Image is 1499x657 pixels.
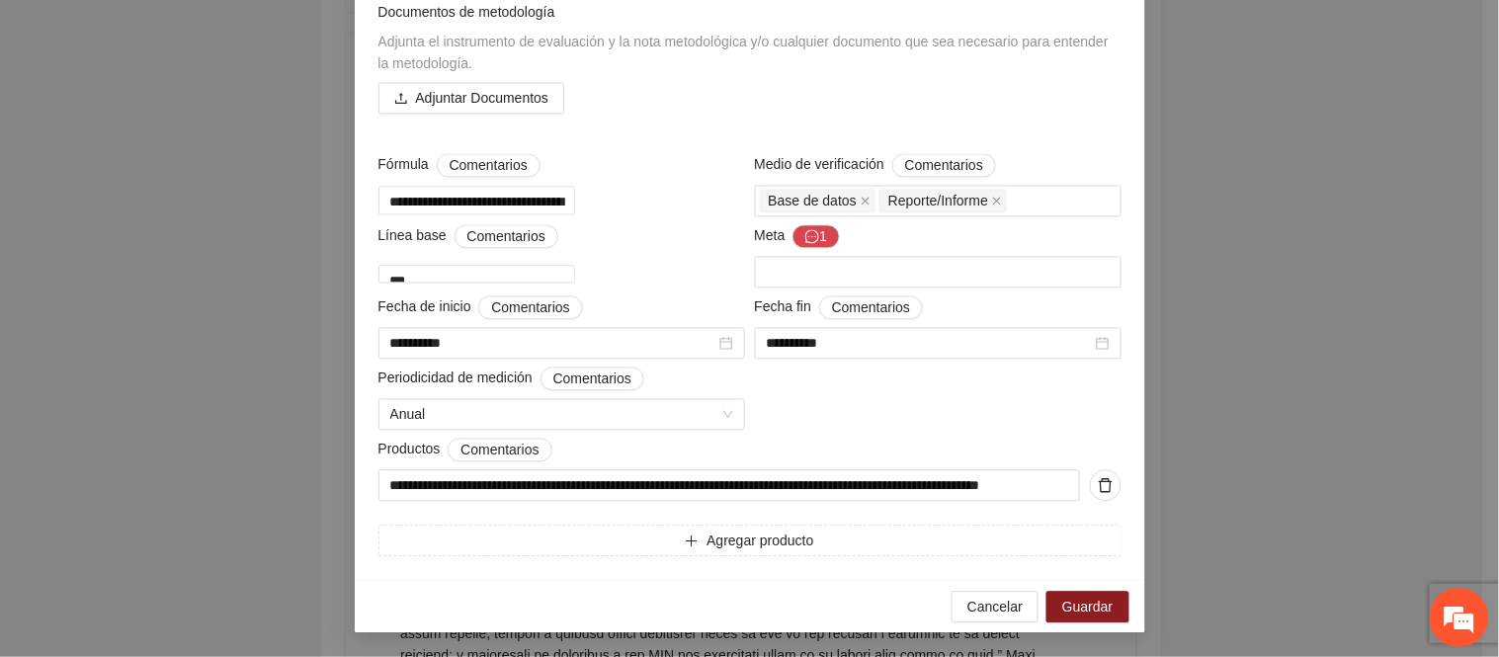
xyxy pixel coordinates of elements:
[491,297,569,319] span: Comentarios
[467,226,545,248] span: Comentarios
[1090,470,1122,502] button: delete
[755,225,841,249] span: Meta
[892,154,996,178] button: Medio de verificación
[455,225,558,249] button: Línea base
[992,197,1002,206] span: close
[685,534,699,550] span: plus
[378,83,565,115] button: uploadAdjuntar Documentos
[378,225,558,249] span: Línea base
[448,439,551,462] button: Productos
[553,369,631,390] span: Comentarios
[103,101,332,126] div: Chatee con nosotros ahora
[378,5,555,21] span: Documentos de metodología
[967,597,1023,618] span: Cancelar
[378,154,541,178] span: Fórmula
[541,368,644,391] button: Periodicidad de medición
[879,190,1007,213] span: Reporte/Informe
[115,215,273,415] span: Estamos en línea.
[755,154,997,178] span: Medio de verificación
[769,191,858,212] span: Base de datos
[324,10,372,57] div: Minimizar ventana de chat en vivo
[437,154,541,178] button: Fórmula
[378,35,1109,72] span: Adjunta el instrumento de evaluación y la nota metodológica y/o cualquier documento que sea neces...
[1046,592,1128,623] button: Guardar
[707,531,813,552] span: Agregar producto
[378,439,552,462] span: Productos
[832,297,910,319] span: Comentarios
[390,400,733,430] span: Anual
[450,155,528,177] span: Comentarios
[760,190,876,213] span: Base de datos
[755,296,924,320] span: Fecha fin
[805,230,819,246] span: message
[378,296,583,320] span: Fecha de inicio
[861,197,871,206] span: close
[888,191,988,212] span: Reporte/Informe
[1091,478,1121,494] span: delete
[478,296,582,320] button: Fecha de inicio
[792,225,840,249] button: Meta
[1062,597,1113,618] span: Guardar
[819,296,923,320] button: Fecha fin
[952,592,1039,623] button: Cancelar
[378,526,1122,557] button: plusAgregar producto
[394,92,408,108] span: upload
[460,440,539,461] span: Comentarios
[10,443,376,512] textarea: Escriba su mensaje y pulse “Intro”
[378,368,645,391] span: Periodicidad de medición
[416,88,549,110] span: Adjuntar Documentos
[905,155,983,177] span: Comentarios
[378,91,565,107] span: uploadAdjuntar Documentos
